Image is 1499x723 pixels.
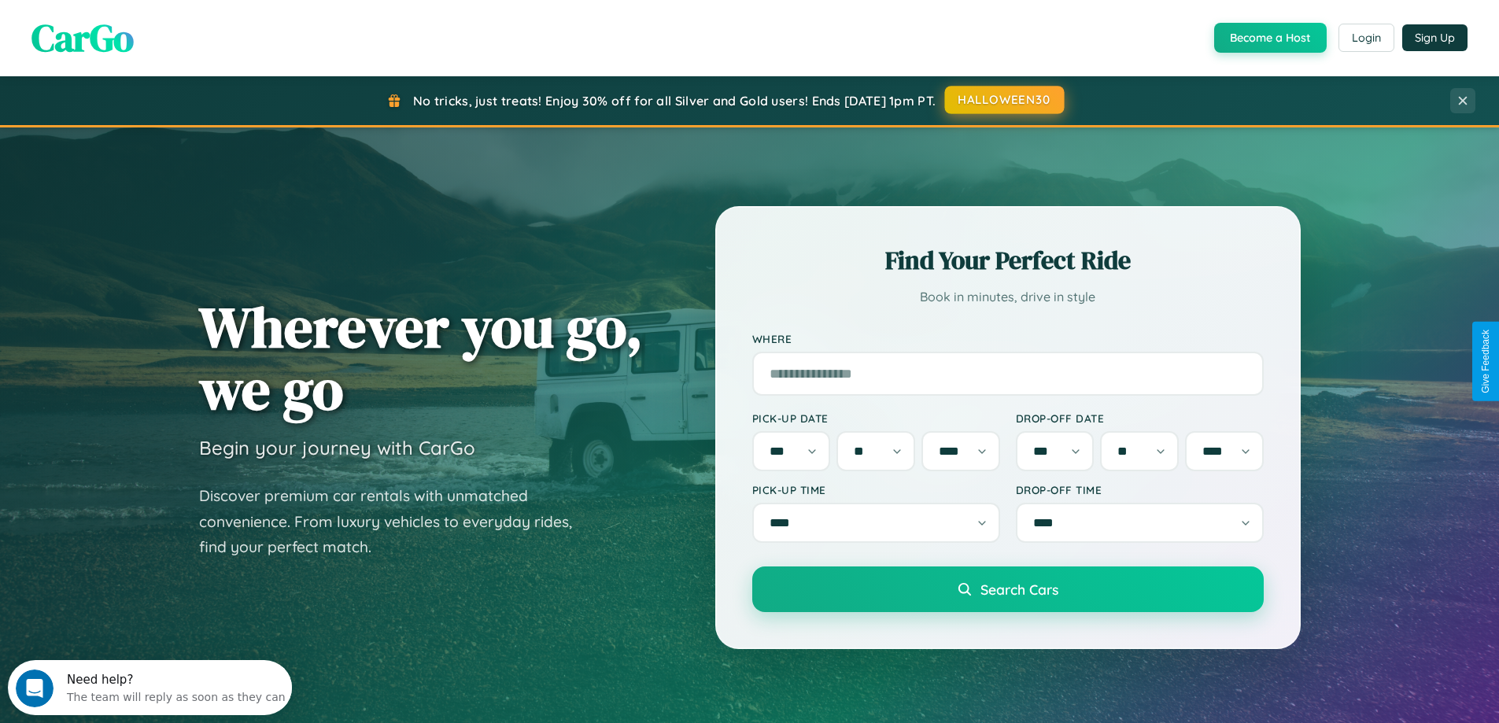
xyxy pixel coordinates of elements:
[413,93,936,109] span: No tricks, just treats! Enjoy 30% off for all Silver and Gold users! Ends [DATE] 1pm PT.
[59,13,278,26] div: Need help?
[752,566,1264,612] button: Search Cars
[1016,411,1264,425] label: Drop-off Date
[1214,23,1327,53] button: Become a Host
[8,660,292,715] iframe: Intercom live chat discovery launcher
[752,483,1000,496] label: Pick-up Time
[1480,330,1491,393] div: Give Feedback
[752,332,1264,345] label: Where
[752,411,1000,425] label: Pick-up Date
[199,483,593,560] p: Discover premium car rentals with unmatched convenience. From luxury vehicles to everyday rides, ...
[752,286,1264,308] p: Book in minutes, drive in style
[59,26,278,42] div: The team will reply as soon as they can
[1338,24,1394,52] button: Login
[752,243,1264,278] h2: Find Your Perfect Ride
[199,296,643,420] h1: Wherever you go, we go
[980,581,1058,598] span: Search Cars
[6,6,293,50] div: Open Intercom Messenger
[1016,483,1264,496] label: Drop-off Time
[945,86,1065,114] button: HALLOWEEN30
[199,436,475,459] h3: Begin your journey with CarGo
[1402,24,1468,51] button: Sign Up
[31,12,134,64] span: CarGo
[16,670,54,707] iframe: Intercom live chat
